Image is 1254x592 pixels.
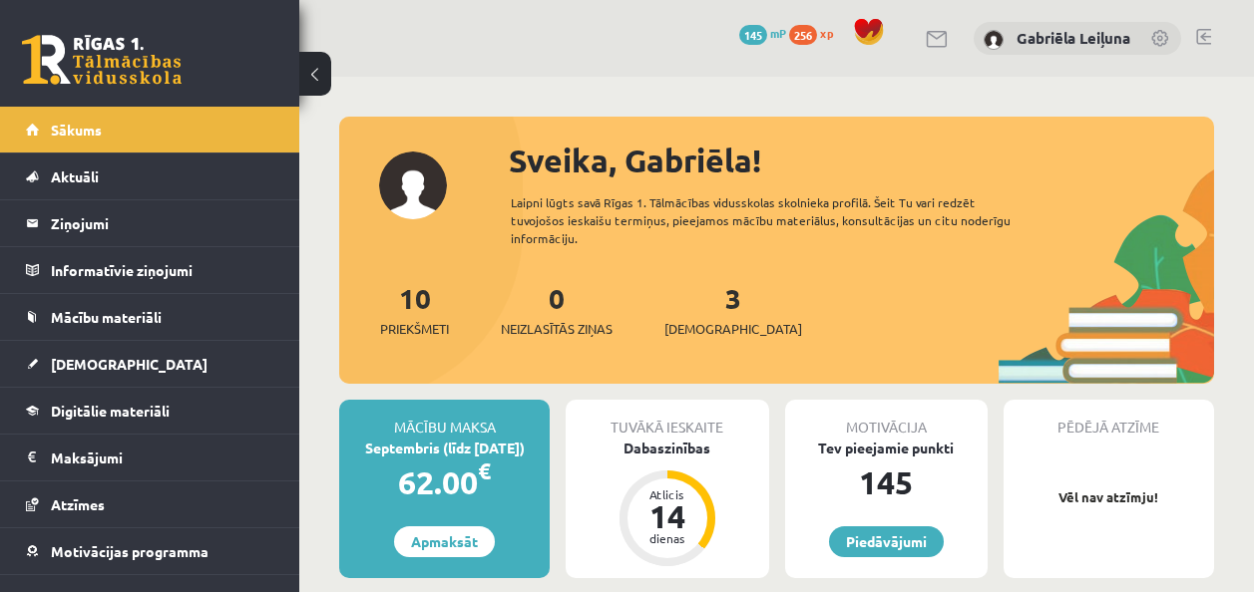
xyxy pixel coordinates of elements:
div: Tuvākā ieskaite [566,400,768,438]
legend: Maksājumi [51,435,274,480]
a: 145 mP [739,25,786,41]
span: € [478,456,491,485]
span: mP [770,25,786,41]
a: 0Neizlasītās ziņas [501,280,613,339]
legend: Ziņojumi [51,200,274,246]
a: Atzīmes [26,481,274,527]
a: 3[DEMOGRAPHIC_DATA] [664,280,802,339]
span: Digitālie materiāli [51,402,170,420]
span: Motivācijas programma [51,542,209,560]
span: Neizlasītās ziņas [501,319,613,339]
span: Atzīmes [51,495,105,513]
span: Sākums [51,121,102,139]
div: Motivācija [785,400,988,438]
div: Pēdējā atzīme [1004,400,1214,438]
div: 14 [637,500,697,532]
a: Informatīvie ziņojumi [26,247,274,293]
div: Atlicis [637,488,697,500]
div: Septembris (līdz [DATE]) [339,438,550,458]
legend: Informatīvie ziņojumi [51,247,274,293]
span: 145 [739,25,767,45]
span: [DEMOGRAPHIC_DATA] [51,355,208,373]
div: Dabaszinības [566,438,768,458]
span: Priekšmeti [380,319,449,339]
a: Apmaksāt [394,526,495,557]
a: Ziņojumi [26,200,274,246]
a: 10Priekšmeti [380,280,449,339]
div: 145 [785,458,988,506]
div: dienas [637,532,697,544]
div: Tev pieejamie punkti [785,438,988,458]
a: Maksājumi [26,435,274,480]
span: 256 [789,25,817,45]
span: xp [820,25,833,41]
a: Gabriēla Leiļuna [1017,28,1130,48]
a: Motivācijas programma [26,528,274,574]
a: Piedāvājumi [829,526,944,557]
div: Sveika, Gabriēla! [509,137,1214,184]
div: 62.00 [339,458,550,506]
div: Laipni lūgts savā Rīgas 1. Tālmācības vidusskolas skolnieka profilā. Šeit Tu vari redzēt tuvojošo... [511,193,1036,247]
img: Gabriēla Leiļuna [984,30,1004,50]
a: Rīgas 1. Tālmācības vidusskola [22,35,182,85]
a: [DEMOGRAPHIC_DATA] [26,341,274,387]
a: Digitālie materiāli [26,388,274,434]
a: Dabaszinības Atlicis 14 dienas [566,438,768,569]
a: Sākums [26,107,274,152]
p: Vēl nav atzīmju! [1014,487,1204,507]
a: Aktuāli [26,153,274,199]
div: Mācību maksa [339,400,550,438]
a: Mācību materiāli [26,294,274,340]
a: 256 xp [789,25,843,41]
span: Mācību materiāli [51,308,162,326]
span: Aktuāli [51,167,99,185]
span: [DEMOGRAPHIC_DATA] [664,319,802,339]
